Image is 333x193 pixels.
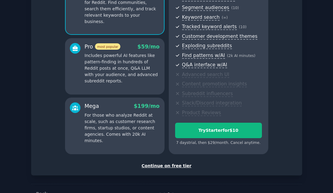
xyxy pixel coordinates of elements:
[182,100,242,106] span: Slack/Discord integration
[182,62,227,68] span: Q&A interface w/AI
[182,52,225,59] span: Find patterns w/AI
[95,43,120,50] span: most popular
[182,72,229,78] span: Advanced search UI
[85,43,120,51] div: Pro
[222,15,228,20] span: ( ∞ )
[231,6,239,10] span: ( 10 )
[85,112,160,144] p: For those who analyze Reddit at scale, such as customer research firms, startup studios, or conte...
[182,110,221,116] span: Product Reviews
[182,24,237,30] span: Tracked keyword alerts
[137,44,159,50] span: $ 59 /mo
[85,52,160,84] p: Includes powerful AI features like pattern-finding in hundreds of Reddit posts at once, Q&A LLM w...
[182,5,229,11] span: Segment audiences
[182,14,220,21] span: Keyword search
[182,81,247,87] span: Content promotion insights
[134,103,159,109] span: $ 199 /mo
[38,163,296,169] div: Continue on free tier
[182,91,233,97] span: Subreddit influencers
[182,33,258,40] span: Customer development themes
[175,123,262,138] button: TryStarterfor$10
[175,127,262,134] div: Try Starter for $10
[182,43,232,49] span: Exploding subreddits
[239,25,246,29] span: ( 10 )
[175,140,262,146] div: 7 days trial, then $ 29 /month . Cancel anytime.
[227,54,256,58] span: ( 2k AI minutes )
[85,102,99,110] div: Mega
